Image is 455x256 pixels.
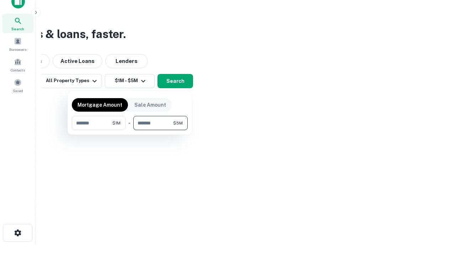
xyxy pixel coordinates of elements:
[128,116,130,130] div: -
[419,199,455,233] iframe: Chat Widget
[112,120,121,126] span: $1M
[173,120,183,126] span: $5M
[77,101,122,109] p: Mortgage Amount
[134,101,166,109] p: Sale Amount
